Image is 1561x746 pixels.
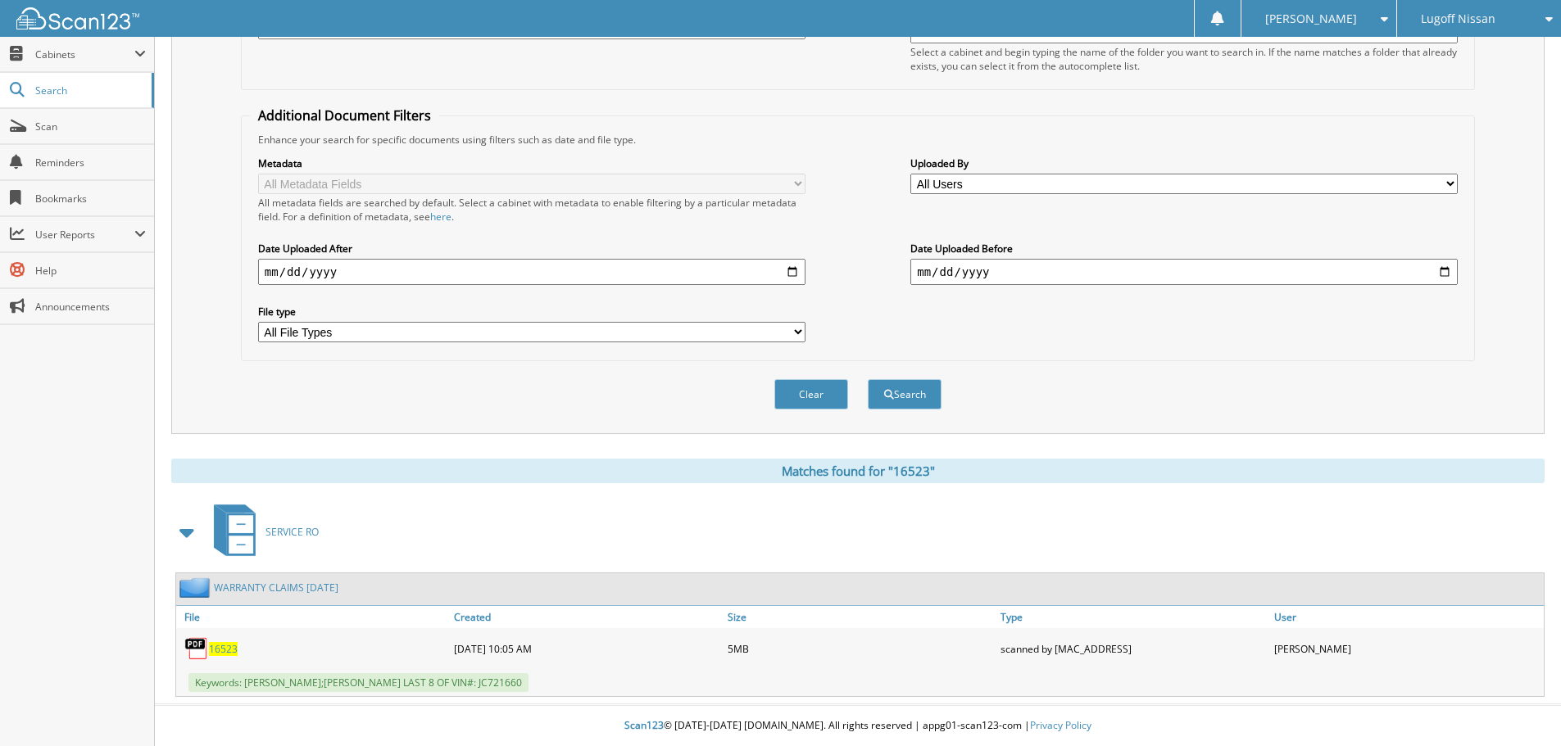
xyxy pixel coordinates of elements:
[179,577,214,598] img: folder2.png
[774,379,848,409] button: Clear
[624,718,664,732] span: Scan123
[35,264,146,278] span: Help
[258,196,805,224] div: All metadata fields are searched by default. Select a cabinet with metadata to enable filtering b...
[265,525,319,539] span: SERVICE RO
[35,120,146,133] span: Scan
[16,7,139,29] img: scan123-logo-white.svg
[724,632,997,665] div: 5MB
[209,642,238,656] a: 16523
[184,636,209,661] img: PDF.png
[258,242,805,255] label: Date Uploaded After
[910,156,1458,170] label: Uploaded By
[155,706,1561,746] div: © [DATE]-[DATE] [DOMAIN_NAME]. All rights reserved | appg01-scan123-com |
[35,300,146,314] span: Announcements
[450,606,724,628] a: Created
[996,632,1270,665] div: scanned by [MAC_ADDRESS]
[35,228,134,242] span: User Reports
[204,500,319,564] a: SERVICE RO
[1270,632,1544,665] div: [PERSON_NAME]
[35,156,146,170] span: Reminders
[1270,606,1544,628] a: User
[35,84,143,97] span: Search
[35,47,134,61] span: Cabinets
[430,210,452,224] a: here
[1265,14,1357,24] span: [PERSON_NAME]
[250,106,439,124] legend: Additional Document Filters
[214,581,338,595] a: WARRANTY CLAIMS [DATE]
[910,45,1458,73] div: Select a cabinet and begin typing the name of the folder you want to search in. If the name match...
[176,606,450,628] a: File
[450,632,724,665] div: [DATE] 10:05 AM
[188,673,529,692] span: Keywords: [PERSON_NAME];[PERSON_NAME] LAST 8 OF VIN#: JC721660
[1479,667,1561,746] iframe: Chat Widget
[868,379,942,409] button: Search
[724,606,997,628] a: Size
[1421,14,1495,24] span: Lugoff Nissan
[910,259,1458,285] input: end
[258,305,805,319] label: File type
[996,606,1270,628] a: Type
[171,459,1545,483] div: Matches found for "16523"
[250,133,1466,147] div: Enhance your search for specific documents using filters such as date and file type.
[35,192,146,206] span: Bookmarks
[258,156,805,170] label: Metadata
[1030,718,1091,732] a: Privacy Policy
[258,259,805,285] input: start
[910,242,1458,255] label: Date Uploaded Before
